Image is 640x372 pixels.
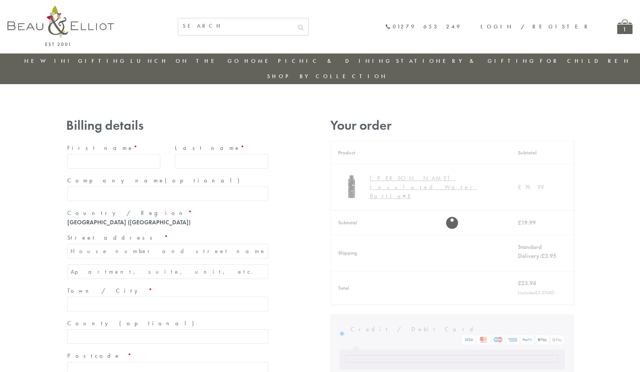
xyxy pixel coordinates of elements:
[67,350,268,362] label: Postcode
[67,232,268,244] label: Street address
[617,19,633,34] a: 1
[178,18,293,34] input: SEARCH
[385,24,462,30] a: 01279 653 249
[480,23,591,30] a: Login / Register
[24,57,74,65] a: New in!
[278,57,392,65] a: Picnic & Dining
[175,142,268,154] label: Last name
[67,218,191,226] strong: [GEOGRAPHIC_DATA] ([GEOGRAPHIC_DATA])
[119,319,198,327] span: (optional)
[130,57,241,65] a: Lunch On The Go
[267,73,388,80] a: Shop by collection
[67,264,268,279] input: Apartment, suite, unit, etc. (optional)
[396,57,536,65] a: Stationery & Gifting
[78,57,127,65] a: Gifting
[67,207,268,219] label: Country / Region
[165,176,244,184] span: (optional)
[67,175,268,187] label: Company name
[7,6,114,46] img: logo
[67,244,268,258] input: House number and street name
[540,57,631,65] a: For Children
[67,317,268,329] label: County
[244,57,274,65] a: Home
[67,142,161,154] label: First name
[67,285,268,297] label: Town / City
[330,118,574,133] h3: Your order
[66,118,269,133] h3: Billing details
